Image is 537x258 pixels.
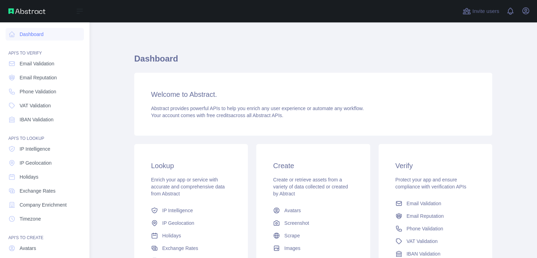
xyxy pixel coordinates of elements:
a: IP Intelligence [6,143,84,155]
span: Screenshot [284,220,309,227]
a: Dashboard [6,28,84,41]
div: API'S TO LOOKUP [6,127,84,141]
span: Exchange Rates [162,245,198,252]
span: Phone Validation [407,225,443,232]
a: Holidays [6,171,84,183]
span: IBAN Validation [407,250,441,257]
button: Invite users [461,6,501,17]
span: VAT Validation [20,102,51,109]
a: Exchange Rates [6,185,84,197]
h3: Create [273,161,353,171]
span: Invite users [472,7,499,15]
span: Avatars [20,245,36,252]
span: Enrich your app or service with accurate and comprehensive data from Abstract [151,177,225,196]
span: Abstract provides powerful APIs to help you enrich any user experience or automate any workflow. [151,106,364,111]
a: Timezone [6,213,84,225]
span: Timezone [20,215,41,222]
a: Email Validation [6,57,84,70]
span: Create or retrieve assets from a variety of data collected or created by Abtract [273,177,348,196]
h3: Welcome to Abstract. [151,89,475,99]
span: Holidays [162,232,181,239]
span: Email Reputation [20,74,57,81]
a: Avatars [6,242,84,255]
span: Exchange Rates [20,187,56,194]
div: API'S TO VERIFY [6,42,84,56]
img: Abstract API [8,8,45,14]
a: Holidays [148,229,234,242]
span: IP Intelligence [20,145,50,152]
a: VAT Validation [6,99,84,112]
span: IP Geolocation [162,220,194,227]
span: IP Geolocation [20,159,52,166]
span: free credits [207,113,231,118]
span: Protect your app and ensure compliance with verification APIs [395,177,466,189]
span: IBAN Validation [20,116,53,123]
a: IBAN Validation [6,113,84,126]
h3: Verify [395,161,475,171]
a: Screenshot [270,217,356,229]
span: IP Intelligence [162,207,193,214]
span: Avatars [284,207,301,214]
a: IP Geolocation [148,217,234,229]
a: IP Geolocation [6,157,84,169]
span: Phone Validation [20,88,56,95]
span: Images [284,245,300,252]
span: Email Validation [407,200,441,207]
a: Phone Validation [6,85,84,98]
h3: Lookup [151,161,231,171]
span: Holidays [20,173,38,180]
a: Images [270,242,356,255]
a: Phone Validation [393,222,478,235]
a: VAT Validation [393,235,478,248]
span: VAT Validation [407,238,438,245]
a: Avatars [270,204,356,217]
h1: Dashboard [134,53,492,70]
a: Email Reputation [393,210,478,222]
a: Exchange Rates [148,242,234,255]
a: Email Reputation [6,71,84,84]
a: IP Intelligence [148,204,234,217]
span: Scrape [284,232,300,239]
a: Company Enrichment [6,199,84,211]
div: API'S TO CREATE [6,227,84,241]
span: Email Validation [20,60,54,67]
a: Scrape [270,229,356,242]
a: Email Validation [393,197,478,210]
span: Company Enrichment [20,201,67,208]
span: Your account comes with across all Abstract APIs. [151,113,283,118]
span: Email Reputation [407,213,444,220]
